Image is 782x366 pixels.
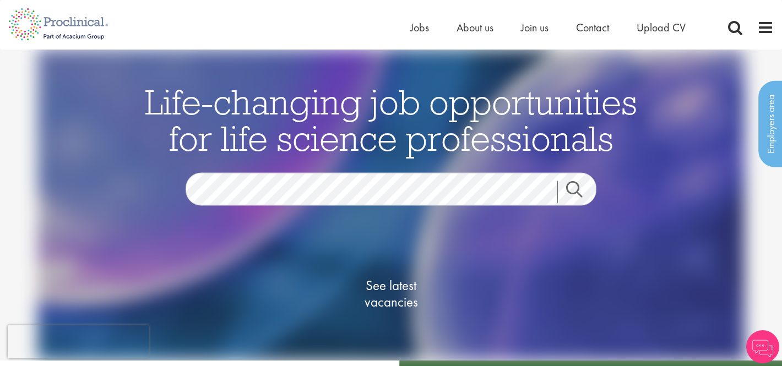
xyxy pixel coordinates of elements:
[336,233,446,354] a: See latestvacancies
[576,20,609,35] a: Contact
[8,325,149,358] iframe: reCAPTCHA
[145,79,637,160] span: Life-changing job opportunities for life science professionals
[521,20,549,35] a: Join us
[410,20,429,35] a: Jobs
[457,20,493,35] a: About us
[37,50,745,360] img: candidate home
[557,181,605,203] a: Job search submit button
[336,277,446,310] span: See latest vacancies
[746,330,779,363] img: Chatbot
[637,20,686,35] a: Upload CV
